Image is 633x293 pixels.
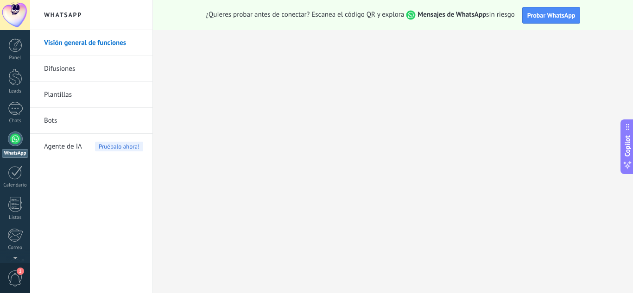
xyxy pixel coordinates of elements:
[418,10,486,19] strong: Mensajes de WhatsApp
[522,7,581,24] button: Probar WhatsApp
[2,182,29,188] div: Calendario
[44,108,143,134] a: Bots
[30,108,152,134] li: Bots
[44,56,143,82] a: Difusiones
[2,215,29,221] div: Listas
[30,134,152,159] li: Agente de IA
[2,245,29,251] div: Correo
[2,88,29,94] div: Leads
[527,11,576,19] span: Probar WhatsApp
[206,10,515,20] span: ¿Quieres probar antes de conectar? Escanea el código QR y explora sin riesgo
[44,134,143,160] a: Agente de IAPruébalo ahora!
[2,118,29,124] div: Chats
[2,55,29,61] div: Panel
[623,135,632,156] span: Copilot
[44,30,143,56] a: Visión general de funciones
[44,82,143,108] a: Plantillas
[17,268,24,275] span: 1
[30,82,152,108] li: Plantillas
[95,142,143,151] span: Pruébalo ahora!
[30,30,152,56] li: Visión general de funciones
[30,56,152,82] li: Difusiones
[2,149,28,158] div: WhatsApp
[44,134,82,160] span: Agente de IA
